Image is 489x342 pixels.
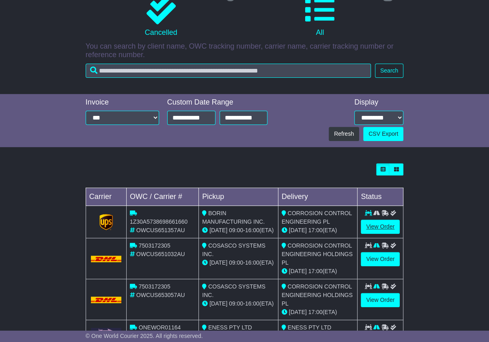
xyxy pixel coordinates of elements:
div: (ETA) [282,267,354,276]
span: CORROSION CONTROL ENGINEERING HOLDINGS PL [282,283,353,307]
div: Custom Date Range [167,98,268,107]
span: [DATE] [289,227,307,233]
span: 17:00 [308,268,323,274]
div: Invoice [86,98,159,107]
span: 16:00 [245,227,259,233]
span: 09:00 [229,227,243,233]
span: OWCUS651032AU [136,251,185,257]
img: DHL.png [91,297,121,303]
span: COSASCO SYSTEMS INC. [202,242,265,257]
span: [DATE] [289,309,307,315]
p: You can search by client name, OWC tracking number, carrier name, carrier tracking number or refe... [86,42,403,60]
a: View Order [361,252,400,266]
a: View Order [361,293,400,307]
div: (ETA) [282,308,354,316]
button: Refresh [329,127,359,141]
span: 09:00 [229,259,243,266]
span: 17:00 [308,309,323,315]
td: Delivery [278,188,358,206]
a: View Order [361,220,400,234]
div: - (ETA) [202,226,275,235]
span: [DATE] [209,227,227,233]
div: (ETA) [282,226,354,235]
span: [DATE] [289,268,307,274]
span: 1Z30A5738698661660 [130,218,187,225]
div: - (ETA) [202,299,275,308]
span: 09:00 [229,300,243,307]
span: COSASCO SYSTEMS INC. [202,283,265,298]
div: - (ETA) [202,259,275,267]
span: ONEWOR01164 [139,324,181,331]
td: Carrier [86,188,126,206]
span: 16:00 [245,300,259,307]
span: 7503172305 [139,242,170,249]
a: CSV Export [363,127,403,141]
span: 16:00 [245,259,259,266]
img: DHL.png [91,256,121,262]
span: [DATE] [209,259,227,266]
span: OWCUS651357AU [136,227,185,233]
span: 7503172305 [139,283,170,290]
span: CORROSION CONTROL ENGINEERING HOLDINGS PL [282,242,353,266]
span: [DATE] [209,300,227,307]
td: Status [358,188,403,206]
span: ENESS PTY LTD [208,324,252,331]
span: OWCUS653057AU [136,292,185,298]
span: CORROSION CONTROL ENGINEERING PL [282,210,352,225]
img: GetCarrierServiceLogo [99,214,113,230]
td: OWC / Carrier # [126,188,198,206]
td: Pickup [199,188,278,206]
div: Display [354,98,403,107]
span: 17:00 [308,227,323,233]
span: © One World Courier 2025. All rights reserved. [86,333,203,339]
button: Search [375,64,403,78]
span: ENESS PTY LTD [288,324,332,331]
